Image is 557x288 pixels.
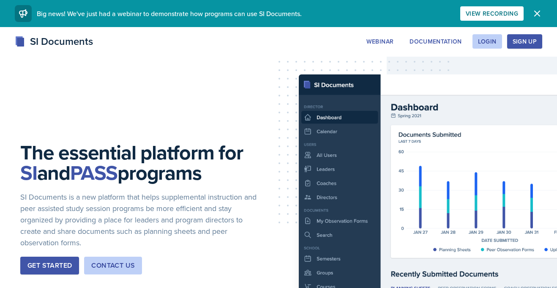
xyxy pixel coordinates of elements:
[478,38,497,45] div: Login
[366,38,393,45] div: Webinar
[410,38,462,45] div: Documentation
[507,34,542,49] button: Sign Up
[466,10,518,17] div: View Recording
[37,9,302,18] span: Big news! We've just had a webinar to demonstrate how programs can use SI Documents.
[404,34,467,49] button: Documentation
[361,34,399,49] button: Webinar
[91,261,135,271] div: Contact Us
[513,38,537,45] div: Sign Up
[84,257,142,274] button: Contact Us
[472,34,502,49] button: Login
[15,34,93,49] div: SI Documents
[27,261,72,271] div: Get Started
[20,257,79,274] button: Get Started
[460,6,524,21] button: View Recording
